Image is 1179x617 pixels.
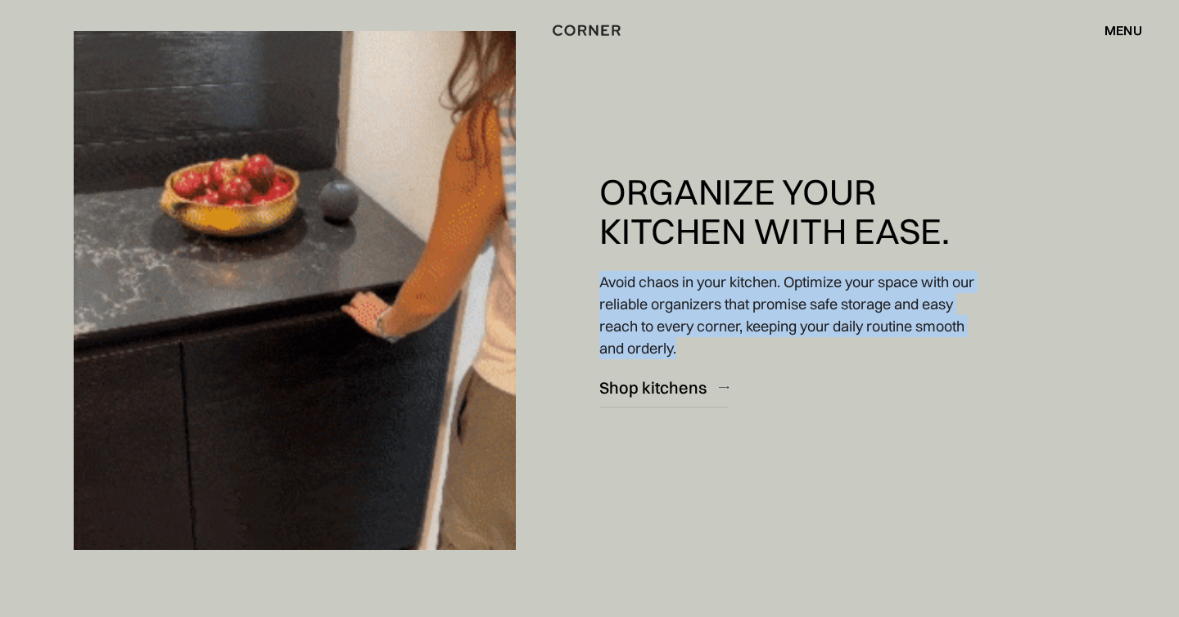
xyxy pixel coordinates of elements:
div: menu [1088,16,1142,44]
a: Shop kitchens [599,367,729,408]
p: Avoid chaos in your kitchen. Optimize your space with our reliable organizers that promise safe s... [599,271,979,359]
div: menu [1104,24,1142,37]
div: Shop kitchens [599,376,707,399]
h3: Organize Your Kitchen with Ease. [599,173,979,250]
img: The girl opens different cabinets to demonstrate functionality inside kitchen cabinets. [74,31,516,550]
a: home [543,20,635,41]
